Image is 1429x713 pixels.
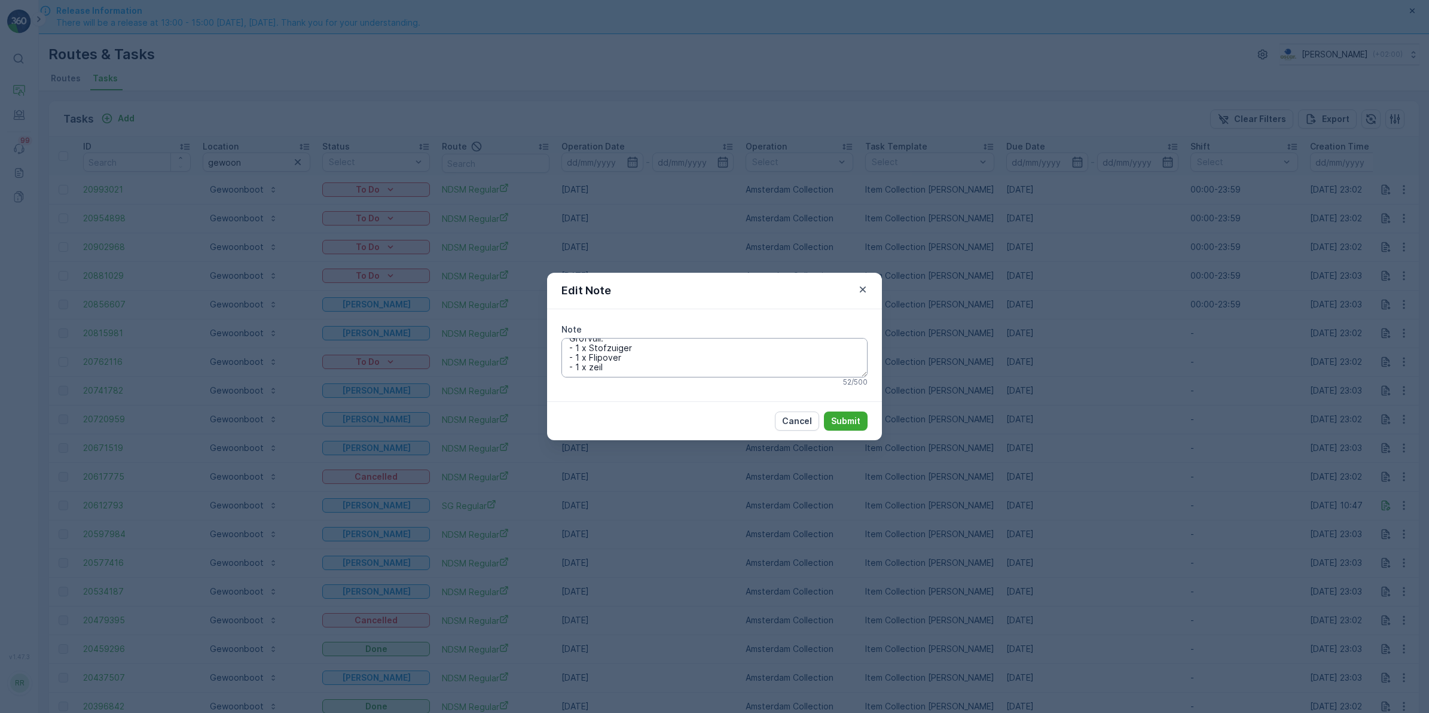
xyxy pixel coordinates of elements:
[831,415,860,427] p: Submit
[561,282,611,299] p: Edit Note
[561,338,868,377] textarea: Grofvuil: - 1 x Stofzuiger - 1 x Flipover - 1 x zeil
[775,412,819,431] button: Cancel
[843,377,868,387] p: 52 / 500
[824,412,868,431] button: Submit
[782,415,812,427] p: Cancel
[561,324,582,334] label: Note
